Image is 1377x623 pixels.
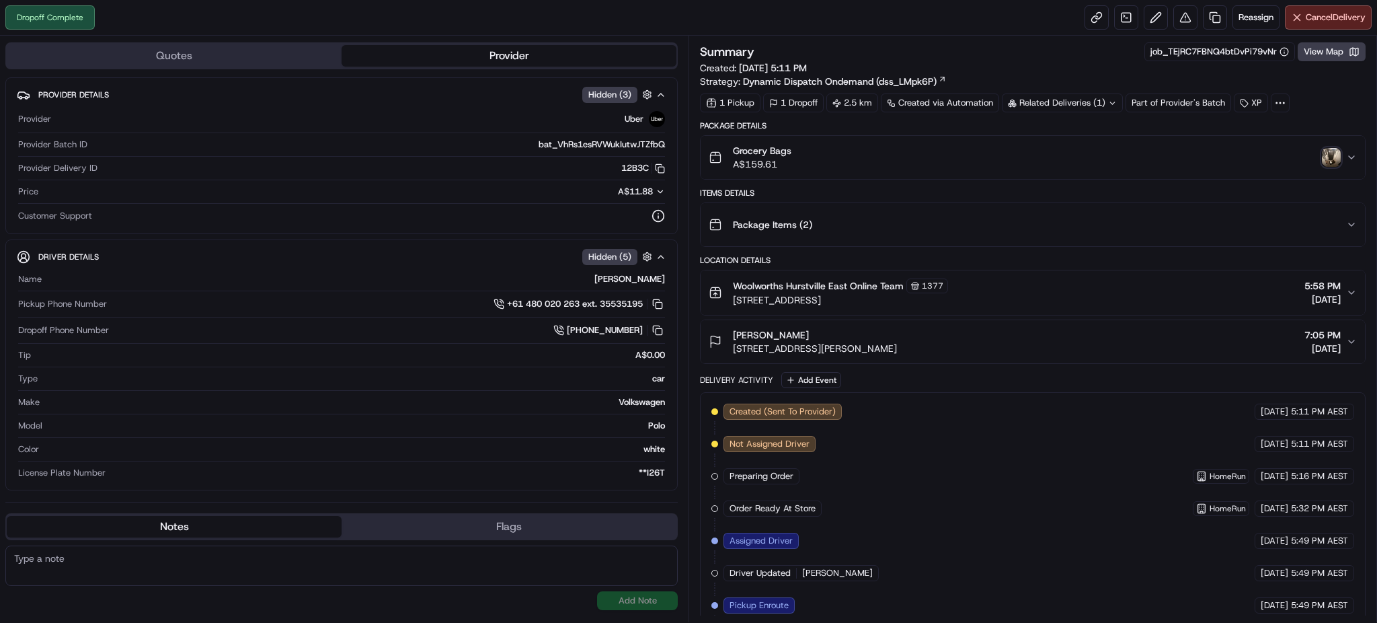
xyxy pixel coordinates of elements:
button: Add Event [781,372,841,388]
span: Provider Batch ID [18,139,87,151]
span: [DATE] [1304,293,1341,306]
div: 1 Dropoff [763,94,824,112]
a: Created via Automation [881,94,999,112]
span: [DATE] 5:11 PM [739,62,807,74]
span: 5:49 PM AEST [1291,567,1348,579]
div: 2.5 km [826,94,878,112]
span: Provider Delivery ID [18,162,97,174]
div: Delivery Activity [700,375,773,386]
button: A$11.88 [547,186,665,198]
span: 5:58 PM [1304,279,1341,293]
div: job_TEjRC7FBNQ4btDvPi79vNr [1150,46,1289,58]
span: Driver Details [38,252,99,262]
span: 5:11 PM AEST [1291,406,1348,418]
span: Provider [18,113,51,125]
span: Hidden ( 5 ) [588,251,631,263]
span: Customer Support [18,210,92,222]
button: Provider [342,45,676,67]
button: Grocery BagsA$159.61photo_proof_of_delivery image [701,136,1365,179]
span: Assigned Driver [730,535,793,547]
span: [STREET_ADDRESS] [733,293,948,307]
span: bat_VhRs1esRVWukIutwJTZfbQ [539,139,665,151]
span: Pickup Enroute [730,599,789,612]
span: [PHONE_NUMBER] [567,324,643,336]
span: Not Assigned Driver [730,438,810,450]
span: Provider Details [38,89,109,100]
span: [PERSON_NAME] [733,328,809,342]
span: Reassign [1238,11,1273,24]
span: Make [18,396,40,408]
span: [STREET_ADDRESS][PERSON_NAME] [733,342,897,355]
span: 5:49 PM AEST [1291,599,1348,612]
span: Package Items ( 2 ) [733,218,812,231]
div: car [43,373,665,385]
button: Reassign [1232,5,1280,30]
span: [PERSON_NAME] [802,567,873,579]
div: A$0.00 [36,349,665,361]
span: [DATE] [1261,599,1288,612]
button: View Map [1298,42,1366,61]
span: Model [18,420,42,432]
div: XP [1234,94,1268,112]
span: Name [18,273,42,285]
div: Package Details [700,120,1366,131]
span: Created: [700,61,807,75]
span: Dynamic Dispatch Ondemand (dss_LMpk6P) [743,75,937,88]
h3: Summary [700,46,754,58]
span: Pickup Phone Number [18,298,107,310]
button: Quotes [7,45,342,67]
span: 5:11 PM AEST [1291,438,1348,450]
img: uber-new-logo.jpeg [649,111,665,127]
div: [PERSON_NAME] [47,273,665,285]
button: [PERSON_NAME][STREET_ADDRESS][PERSON_NAME]7:05 PM[DATE] [701,320,1365,363]
div: Volkswagen [45,396,665,408]
span: [DATE] [1261,470,1288,482]
span: Uber [625,113,643,125]
span: Dropoff Phone Number [18,324,109,336]
span: [DATE] [1261,438,1288,450]
button: Woolworths Hurstville East Online Team1377[STREET_ADDRESS]5:58 PM[DATE] [701,270,1365,315]
span: Woolworths Hurstville East Online Team [733,279,904,293]
button: Hidden (3) [582,86,656,103]
button: [PHONE_NUMBER] [553,323,665,338]
span: [DATE] [1261,535,1288,547]
span: Hidden ( 3 ) [588,89,631,101]
img: photo_proof_of_delivery image [1322,148,1341,167]
div: Strategy: [700,75,947,88]
div: white [44,443,665,455]
div: Items Details [700,188,1366,198]
button: Package Items (2) [701,203,1365,246]
span: Type [18,373,38,385]
span: Driver Updated [730,567,791,579]
span: HomeRun [1210,471,1246,482]
a: Dynamic Dispatch Ondemand (dss_LMpk6P) [743,75,947,88]
button: Provider DetailsHidden (3) [17,83,666,106]
span: Created (Sent To Provider) [730,406,836,418]
button: Notes [7,516,342,538]
span: [DATE] [1261,567,1288,579]
span: Price [18,186,38,198]
span: HomeRun [1210,503,1246,514]
span: 5:49 PM AEST [1291,535,1348,547]
div: Related Deliveries (1) [1002,94,1123,112]
button: Flags [342,516,676,538]
div: Polo [48,420,665,432]
span: Grocery Bags [733,144,791,157]
span: A$159.61 [733,157,791,171]
button: CancelDelivery [1285,5,1372,30]
span: 7:05 PM [1304,328,1341,342]
button: 12B3C [621,162,665,174]
button: Driver DetailsHidden (5) [17,246,666,268]
span: +61 480 020 263 ext. 35535195 [507,298,643,310]
button: Hidden (5) [582,248,656,265]
a: +61 480 020 263 ext. 35535195 [494,297,665,311]
span: [DATE] [1304,342,1341,355]
span: Order Ready At Store [730,503,816,515]
span: A$11.88 [618,186,653,197]
span: License Plate Number [18,467,106,479]
span: Preparing Order [730,470,793,482]
span: [DATE] [1261,406,1288,418]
